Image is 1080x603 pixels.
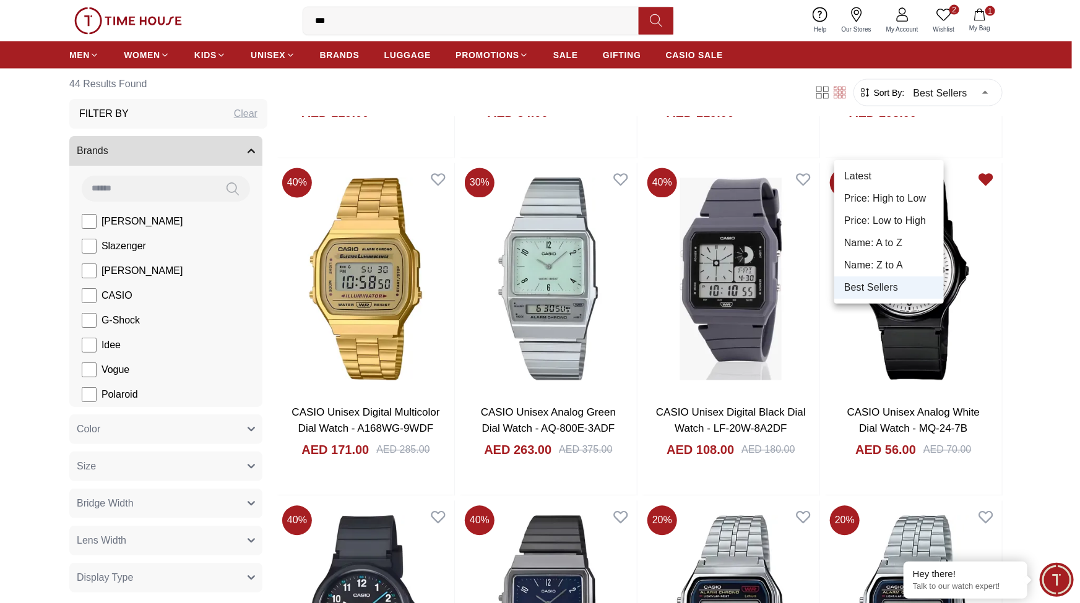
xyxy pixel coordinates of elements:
[834,210,944,232] li: Price: Low to High
[913,568,1018,580] div: Hey there!
[834,254,944,276] li: Name: Z to A
[834,187,944,210] li: Price: High to Low
[913,581,1018,592] p: Talk to our watch expert!
[834,276,944,299] li: Best Sellers
[1040,563,1074,597] div: Chat Widget
[834,232,944,254] li: Name: A to Z
[834,165,944,187] li: Latest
